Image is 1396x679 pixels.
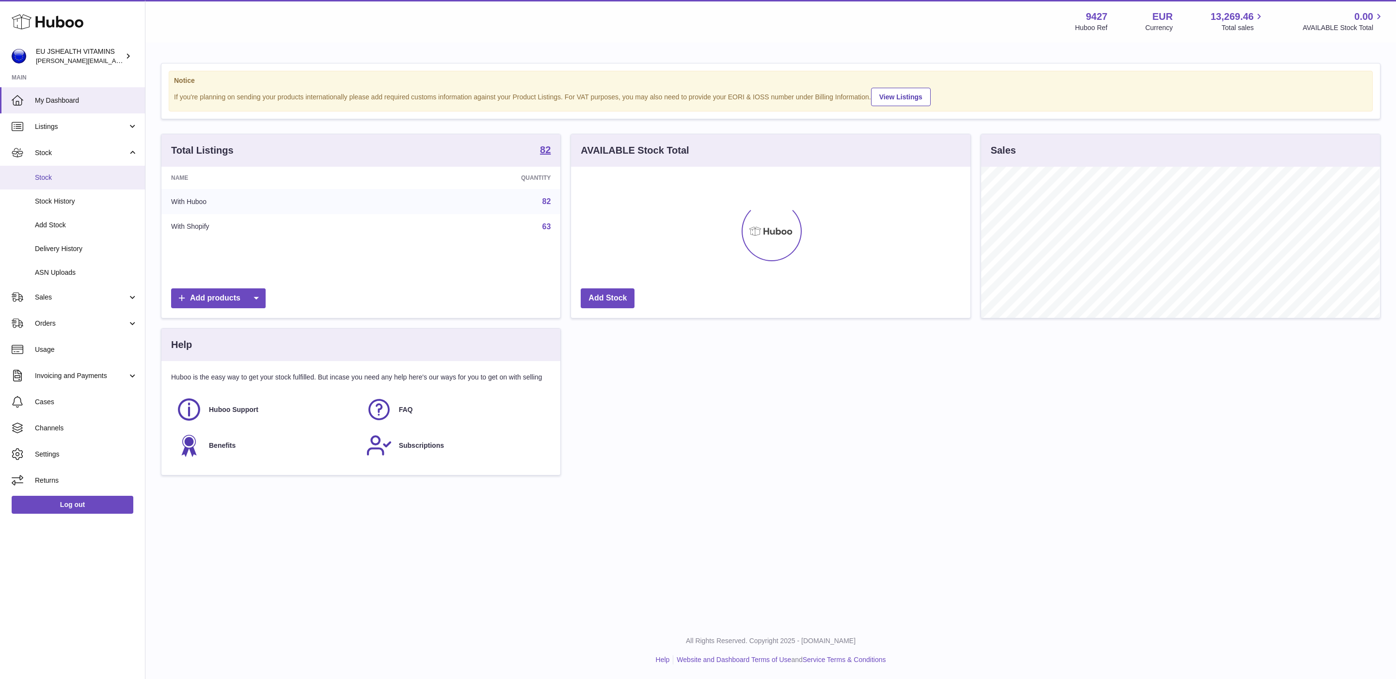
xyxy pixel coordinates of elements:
[35,476,138,485] span: Returns
[1210,10,1265,32] a: 13,269.46 Total sales
[1145,23,1173,32] div: Currency
[35,397,138,407] span: Cases
[161,189,377,214] td: With Huboo
[171,373,551,382] p: Huboo is the easy way to get your stock fulfilled. But incase you need any help here's our ways f...
[174,86,1367,106] div: If you're planning on sending your products internationally please add required customs informati...
[803,656,886,663] a: Service Terms & Conditions
[581,144,689,157] h3: AVAILABLE Stock Total
[35,450,138,459] span: Settings
[991,144,1016,157] h3: Sales
[542,197,551,205] a: 82
[171,288,266,308] a: Add products
[366,432,546,458] a: Subscriptions
[1221,23,1265,32] span: Total sales
[1354,10,1373,23] span: 0.00
[161,167,377,189] th: Name
[1302,10,1384,32] a: 0.00 AVAILABLE Stock Total
[12,49,26,63] img: laura@jessicasepel.com
[673,655,886,664] li: and
[35,197,138,206] span: Stock History
[153,636,1388,646] p: All Rights Reserved. Copyright 2025 - [DOMAIN_NAME]
[209,441,236,450] span: Benefits
[176,396,356,423] a: Huboo Support
[1152,10,1173,23] strong: EUR
[399,441,444,450] span: Subscriptions
[1086,10,1108,23] strong: 9427
[174,76,1367,85] strong: Notice
[35,122,127,131] span: Listings
[35,293,127,302] span: Sales
[171,338,192,351] h3: Help
[35,424,138,433] span: Channels
[171,144,234,157] h3: Total Listings
[36,47,123,65] div: EU JSHEALTH VITAMINS
[12,496,133,513] a: Log out
[35,345,138,354] span: Usage
[1302,23,1384,32] span: AVAILABLE Stock Total
[161,214,377,239] td: With Shopify
[377,167,560,189] th: Quantity
[35,244,138,253] span: Delivery History
[1075,23,1108,32] div: Huboo Ref
[35,173,138,182] span: Stock
[540,145,551,157] a: 82
[35,319,127,328] span: Orders
[1210,10,1253,23] span: 13,269.46
[871,88,931,106] a: View Listings
[176,432,356,458] a: Benefits
[35,96,138,105] span: My Dashboard
[366,396,546,423] a: FAQ
[656,656,670,663] a: Help
[35,371,127,380] span: Invoicing and Payments
[35,148,127,158] span: Stock
[540,145,551,155] strong: 82
[36,57,194,64] span: [PERSON_NAME][EMAIL_ADDRESS][DOMAIN_NAME]
[581,288,635,308] a: Add Stock
[542,222,551,231] a: 63
[35,221,138,230] span: Add Stock
[399,405,413,414] span: FAQ
[35,268,138,277] span: ASN Uploads
[209,405,258,414] span: Huboo Support
[677,656,791,663] a: Website and Dashboard Terms of Use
